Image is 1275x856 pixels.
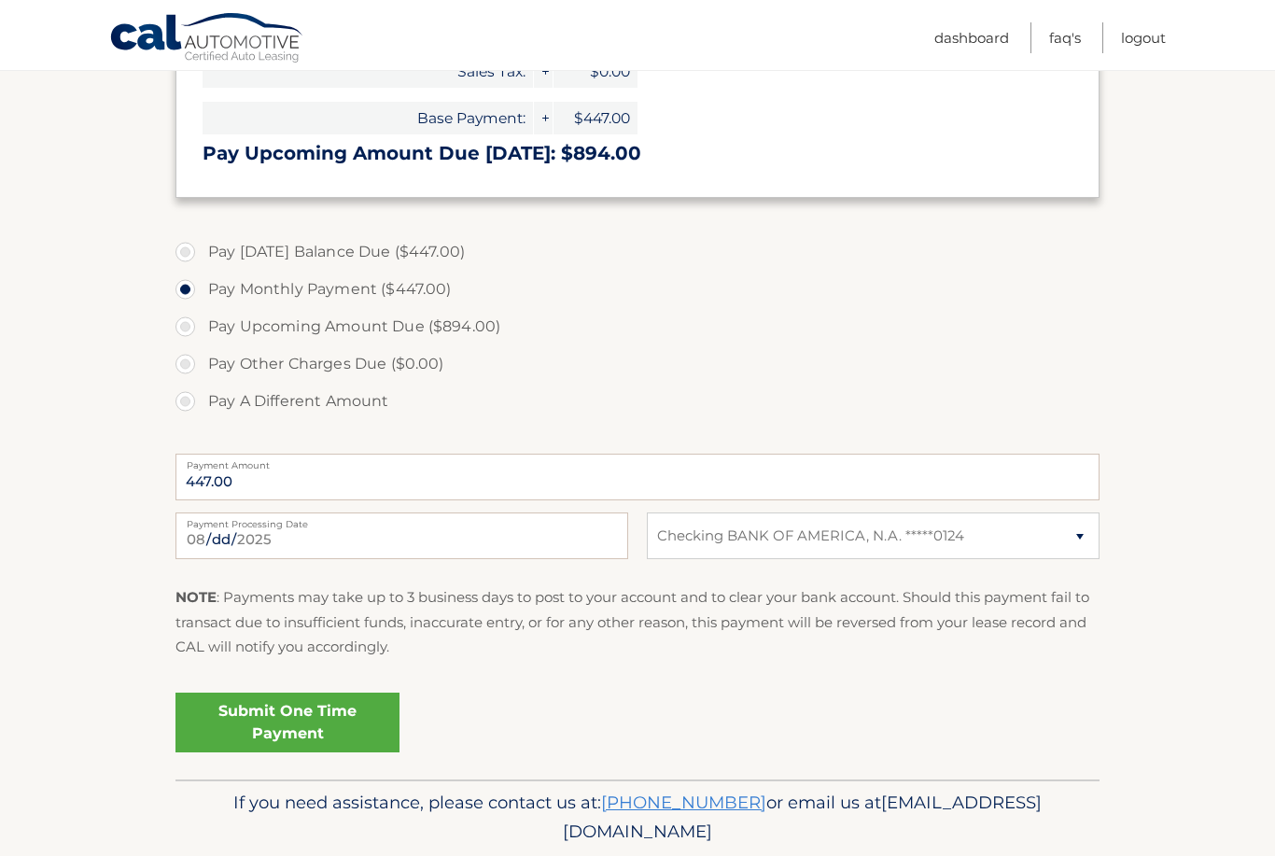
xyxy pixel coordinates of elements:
[109,12,305,66] a: Cal Automotive
[934,22,1009,53] a: Dashboard
[175,512,628,559] input: Payment Date
[534,102,553,134] span: +
[1049,22,1081,53] a: FAQ's
[188,788,1087,848] p: If you need assistance, please contact us at: or email us at
[203,102,533,134] span: Base Payment:
[553,102,637,134] span: $447.00
[175,271,1100,308] label: Pay Monthly Payment ($447.00)
[534,55,553,88] span: +
[203,55,533,88] span: Sales Tax:
[175,454,1100,500] input: Payment Amount
[601,792,766,813] a: [PHONE_NUMBER]
[175,345,1100,383] label: Pay Other Charges Due ($0.00)
[175,512,628,527] label: Payment Processing Date
[553,55,637,88] span: $0.00
[1121,22,1166,53] a: Logout
[175,308,1100,345] label: Pay Upcoming Amount Due ($894.00)
[175,588,217,606] strong: NOTE
[175,454,1100,469] label: Payment Amount
[175,233,1100,271] label: Pay [DATE] Balance Due ($447.00)
[203,142,1072,165] h3: Pay Upcoming Amount Due [DATE]: $894.00
[175,585,1100,659] p: : Payments may take up to 3 business days to post to your account and to clear your bank account....
[175,383,1100,420] label: Pay A Different Amount
[175,693,399,752] a: Submit One Time Payment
